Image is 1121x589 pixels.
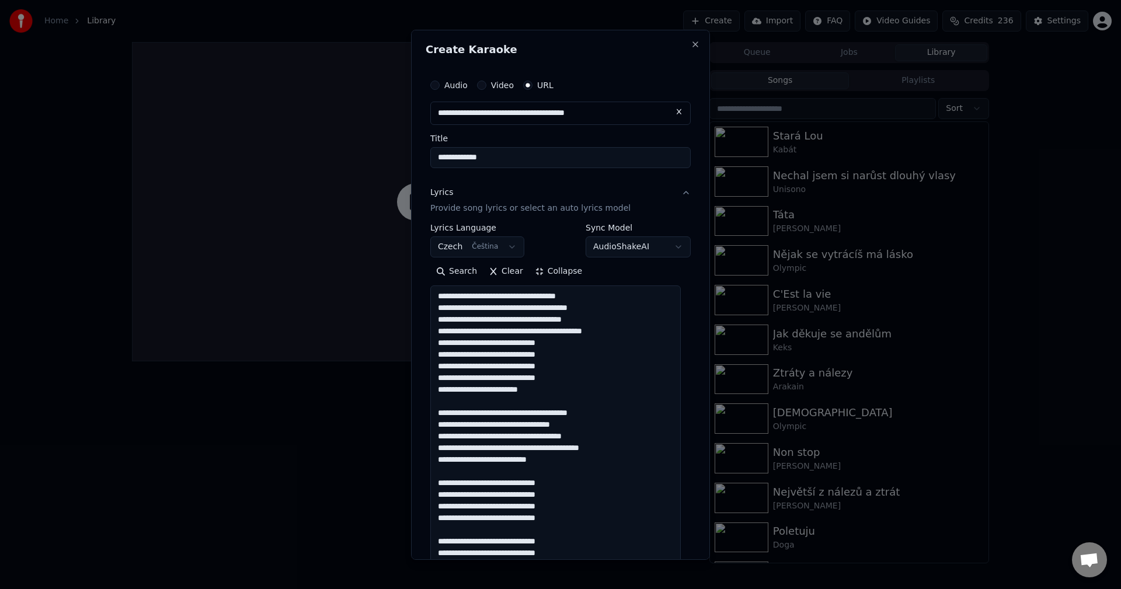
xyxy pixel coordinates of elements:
[537,81,553,89] label: URL
[430,186,453,198] div: Lyrics
[430,224,524,232] label: Lyrics Language
[430,203,631,214] p: Provide song lyrics or select an auto lyrics model
[529,262,589,281] button: Collapse
[426,44,695,54] h2: Create Karaoke
[430,262,483,281] button: Search
[491,81,514,89] label: Video
[430,134,691,142] label: Title
[586,224,691,232] label: Sync Model
[444,81,468,89] label: Audio
[430,177,691,224] button: LyricsProvide song lyrics or select an auto lyrics model
[483,262,529,281] button: Clear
